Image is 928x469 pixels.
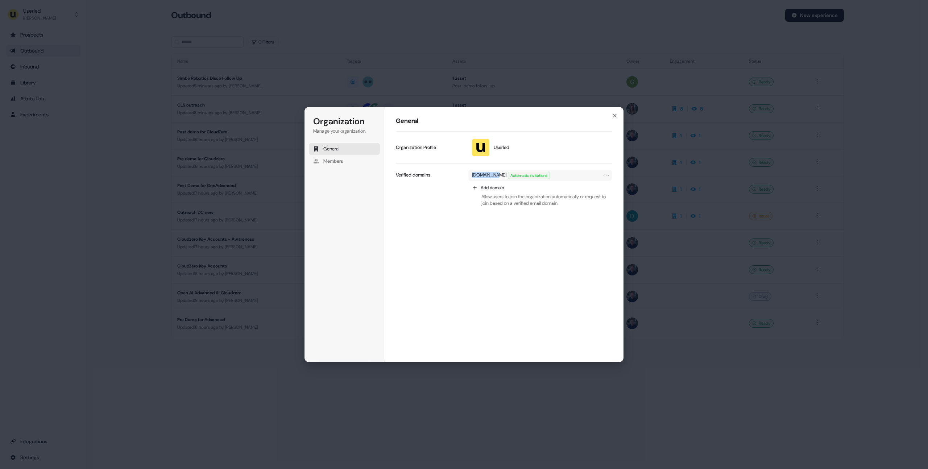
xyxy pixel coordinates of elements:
p: Allow users to join the organization automatically or request to join based on a verified email d... [468,194,612,207]
span: General [323,146,340,152]
span: Members [323,158,343,165]
p: Manage your organization. [313,128,376,134]
p: [DOMAIN_NAME] [472,172,506,179]
button: Open menu [602,171,610,180]
button: Members [309,155,380,167]
button: General [309,143,380,155]
h1: Organization [313,116,376,127]
button: Add domain [468,182,612,194]
span: Add domain [481,185,504,191]
p: Organization Profile [396,144,436,151]
span: Userled [494,144,509,151]
img: Userled [472,139,489,156]
p: Verified domains [396,172,430,178]
h1: General [396,117,612,125]
span: Automatic invitations [508,172,550,179]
